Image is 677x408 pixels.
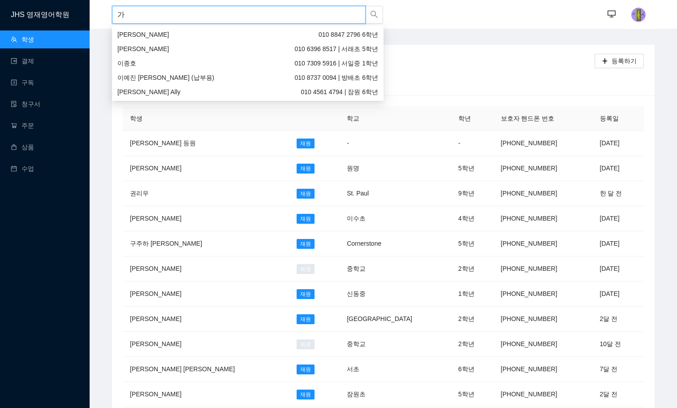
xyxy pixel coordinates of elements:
td: [PHONE_NUMBER] [494,131,593,156]
th: 학생 [123,106,289,131]
span: 이종호 [117,60,136,67]
td: [GEOGRAPHIC_DATA] [340,307,451,332]
td: [DATE] [593,156,644,181]
span: 퇴원 [297,339,315,349]
td: 중학교 [340,332,451,357]
td: 7달 전 [593,357,644,382]
span: [PERSON_NAME] [117,45,169,52]
td: 신동중 [340,282,451,307]
td: [DATE] [593,206,644,231]
td: [PERSON_NAME] [123,307,289,332]
td: [DATE] [593,282,644,307]
td: [PHONE_NUMBER] [494,382,593,407]
span: 010 8737 0094 [294,74,336,81]
td: 5학년 [451,231,494,256]
span: 재원 [297,214,315,224]
td: 9학년 [451,181,494,206]
td: [PERSON_NAME] [123,282,289,307]
img: photo.jpg [631,8,646,22]
span: 재원 [297,365,315,374]
td: 중학교 [340,256,451,282]
td: 2달 전 [593,307,644,332]
span: 이예진 [PERSON_NAME] (납부용) [117,74,214,81]
td: 서초 [340,357,451,382]
td: [DATE] [593,231,644,256]
th: 등록일 [593,106,644,131]
td: [PERSON_NAME] [123,382,289,407]
a: shopping상품 [11,143,34,151]
td: 구주하 [PERSON_NAME] [123,231,289,256]
td: 2학년 [451,307,494,332]
td: - [451,131,494,156]
span: [PERSON_NAME] Ally [117,88,181,95]
span: plus [602,58,608,65]
a: calendar수업 [11,165,34,172]
span: | 방배초 6학년 [294,73,378,82]
a: team학생 [11,36,34,43]
button: search [365,6,383,24]
td: [PHONE_NUMBER] [494,332,593,357]
td: [DATE] [593,256,644,282]
span: 재원 [297,189,315,199]
td: [DATE] [593,131,644,156]
input: 학생명 또는 보호자 핸드폰번호로 검색하세요 [112,6,366,24]
span: 재원 [297,289,315,299]
span: 재원 [297,314,315,324]
td: 2학년 [451,332,494,357]
td: [PERSON_NAME] [123,156,289,181]
td: 6학년 [451,357,494,382]
span: 재원 [297,239,315,249]
span: 010 4561 4794 [301,88,342,95]
td: [PHONE_NUMBER] [494,181,593,206]
td: - [340,131,451,156]
span: 재원 [297,139,315,148]
span: 010 7309 5916 [294,60,336,67]
td: 1학년 [451,282,494,307]
button: plus등록하기 [595,54,644,68]
td: 4학년 [451,206,494,231]
td: [PHONE_NUMBER] [494,206,593,231]
td: 10달 전 [593,332,644,357]
span: | 잠원 6학년 [301,87,378,97]
td: [PHONE_NUMBER] [494,156,593,181]
td: 한 달 전 [593,181,644,206]
td: 5학년 [451,382,494,407]
td: 잠원초 [340,382,451,407]
span: search [370,10,378,20]
span: 재원 [297,164,315,174]
th: 학교 [340,106,451,131]
td: 2학년 [451,256,494,282]
span: | 서일중 1학년 [294,58,378,68]
span: 6학년 [319,30,378,39]
td: 2달 전 [593,382,644,407]
td: St. Paul [340,181,451,206]
td: 5학년 [451,156,494,181]
td: [PHONE_NUMBER] [494,282,593,307]
button: desktop [603,5,621,23]
td: [PERSON_NAME] [123,332,289,357]
td: [PHONE_NUMBER] [494,231,593,256]
span: desktop [608,10,616,19]
span: 퇴원 [297,264,315,274]
td: [PERSON_NAME] [123,256,289,282]
a: file-done청구서 [11,100,40,108]
span: 등록하기 [612,56,637,66]
th: 보호자 핸드폰 번호 [494,106,593,131]
a: profile구독 [11,79,34,86]
td: [PHONE_NUMBER] [494,357,593,382]
a: shopping-cart주문 [11,122,34,129]
td: 이수초 [340,206,451,231]
td: [PERSON_NAME] 등원 [123,131,289,156]
td: [PHONE_NUMBER] [494,307,593,332]
td: [PERSON_NAME] [PERSON_NAME] [123,357,289,382]
span: | 서래초 5학년 [294,44,378,54]
span: 재원 [297,390,315,399]
td: [PHONE_NUMBER] [494,256,593,282]
span: 010 6396 8517 [294,45,336,52]
td: [PERSON_NAME] [123,206,289,231]
span: 010 8847 2796 [319,31,360,38]
a: wallet결제 [11,57,34,65]
td: Cornerstone [340,231,451,256]
th: 학년 [451,106,494,131]
td: 원명 [340,156,451,181]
